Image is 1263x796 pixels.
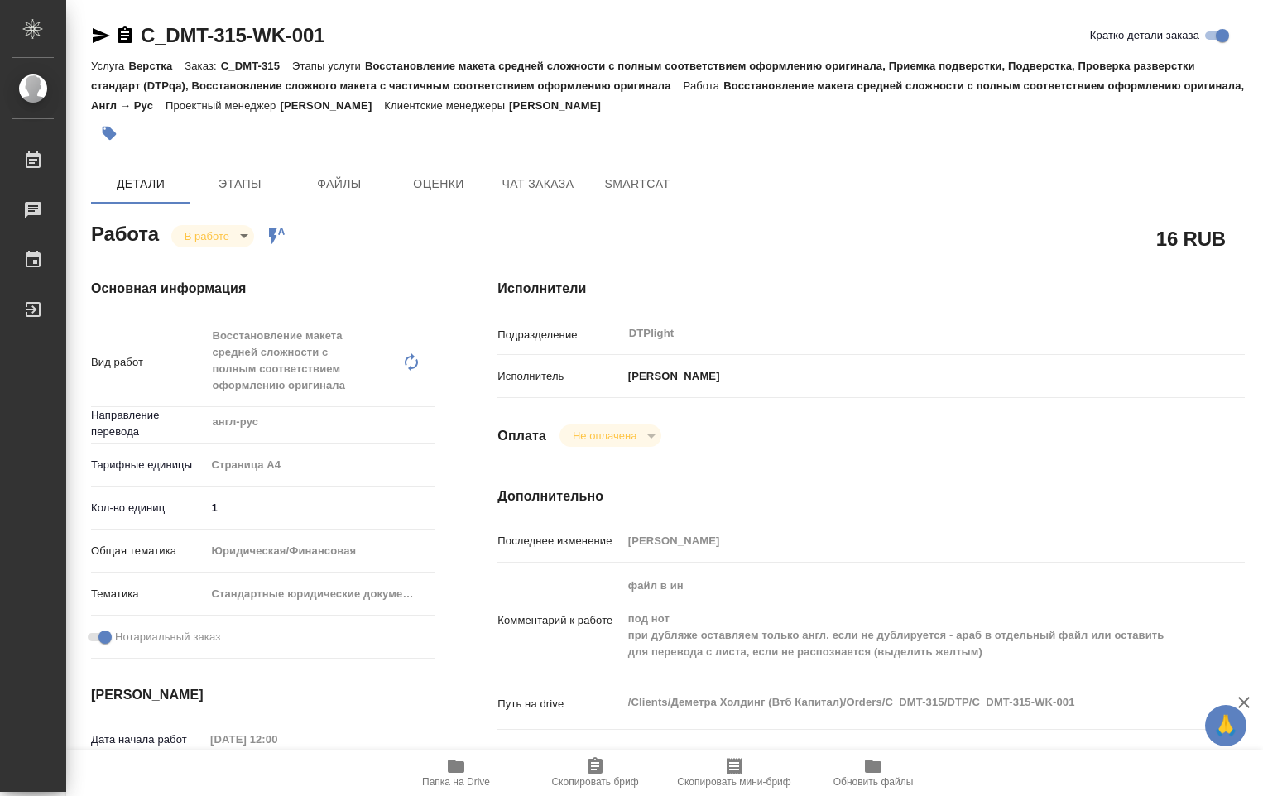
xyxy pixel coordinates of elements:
[300,174,379,194] span: Файлы
[141,24,324,46] a: C_DMT-315-WK-001
[622,368,720,385] p: [PERSON_NAME]
[171,225,254,247] div: В работе
[387,750,526,796] button: Папка на Drive
[598,174,677,194] span: SmartCat
[91,354,205,371] p: Вид работ
[833,776,914,788] span: Обновить файлы
[497,426,546,446] h4: Оплата
[91,543,205,559] p: Общая тематика
[622,688,1183,717] textarea: /Clients/Деметра Холдинг (Втб Капитал)/Orders/C_DMT-315/DTP/C_DMT-315-WK-001
[1205,705,1246,746] button: 🙏
[91,60,1195,92] p: Восстановление макета средней сложности с полным соответствием оформлению оригинала, Приемка подв...
[204,727,349,751] input: Пустое поле
[399,174,478,194] span: Оценки
[221,60,292,72] p: C_DMT-315
[91,500,205,516] p: Кол-во единиц
[101,174,180,194] span: Детали
[91,407,205,440] p: Направление перевода
[1090,27,1199,44] span: Кратко детали заказа
[91,218,159,247] h2: Работа
[677,776,790,788] span: Скопировать мини-бриф
[497,696,622,712] p: Путь на drive
[91,731,204,748] p: Дата начала работ
[180,229,234,243] button: В работе
[1156,224,1226,252] h2: 16 RUB
[1212,708,1240,743] span: 🙏
[185,60,220,72] p: Заказ:
[498,174,578,194] span: Чат заказа
[497,612,622,629] p: Комментарий к работе
[559,424,661,447] div: В работе
[166,99,280,112] p: Проектный менеджер
[497,327,622,343] p: Подразделение
[497,487,1245,506] h4: Дополнительно
[622,572,1183,666] textarea: файл в ин под нот при дубляже оставляем только англ. если не дублируется - араб в отдельный файл ...
[280,99,384,112] p: [PERSON_NAME]
[115,26,135,46] button: Скопировать ссылку
[205,537,435,565] div: Юридическая/Финансовая
[622,529,1183,553] input: Пустое поле
[91,60,128,72] p: Услуга
[497,533,622,549] p: Последнее изменение
[526,750,665,796] button: Скопировать бриф
[497,279,1245,299] h4: Исполнители
[91,115,127,151] button: Добавить тэг
[804,750,943,796] button: Обновить файлы
[568,429,641,443] button: Не оплачена
[91,279,431,299] h4: Основная информация
[684,79,724,92] p: Работа
[205,451,435,479] div: Страница А4
[205,496,435,520] input: ✎ Введи что-нибудь
[665,750,804,796] button: Скопировать мини-бриф
[91,26,111,46] button: Скопировать ссылку для ЯМессенджера
[91,586,205,602] p: Тематика
[200,174,280,194] span: Этапы
[384,99,509,112] p: Клиентские менеджеры
[128,60,185,72] p: Верстка
[205,580,435,608] div: Стандартные юридические документы, договоры, уставы
[91,685,431,705] h4: [PERSON_NAME]
[551,776,638,788] span: Скопировать бриф
[497,368,622,385] p: Исполнитель
[422,776,490,788] span: Папка на Drive
[91,457,205,473] p: Тарифные единицы
[115,629,220,645] span: Нотариальный заказ
[292,60,365,72] p: Этапы услуги
[509,99,613,112] p: [PERSON_NAME]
